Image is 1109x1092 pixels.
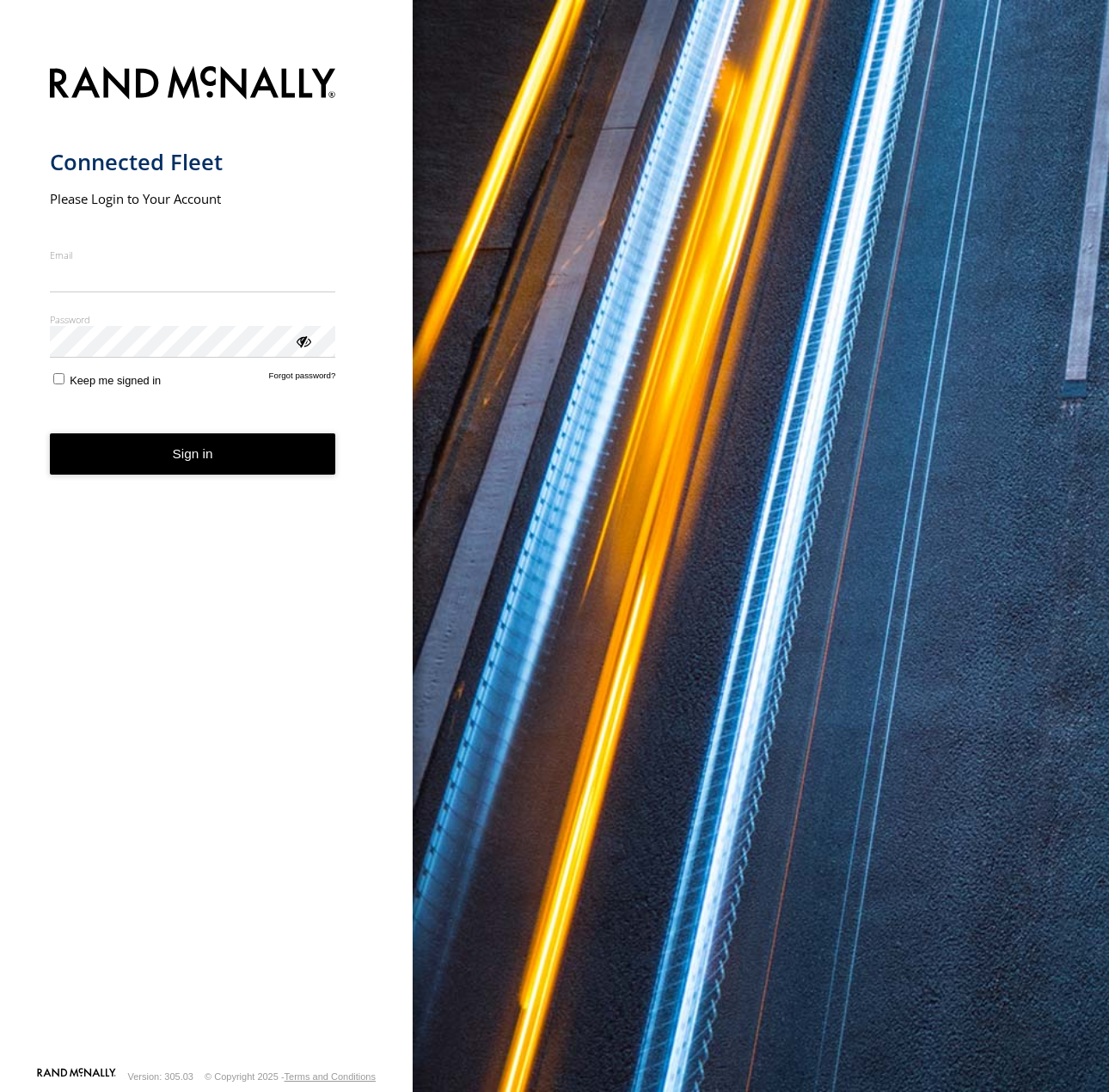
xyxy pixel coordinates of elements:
div: ViewPassword [294,332,311,349]
h2: Please Login to Your Account [50,190,336,207]
a: Terms and Conditions [285,1071,376,1082]
button: Sign in [50,433,336,475]
div: Version: 305.03 [128,1071,193,1082]
label: Email [50,248,336,261]
img: Rand McNally [50,63,336,107]
form: main [50,56,364,1067]
span: Keep me signed in [70,374,161,387]
input: Keep me signed in [53,373,64,384]
h1: Connected Fleet [50,148,336,176]
a: Forgot password? [269,371,336,387]
label: Password [50,313,336,326]
a: Visit our Website [37,1068,116,1085]
div: © Copyright 2025 - [205,1071,376,1082]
